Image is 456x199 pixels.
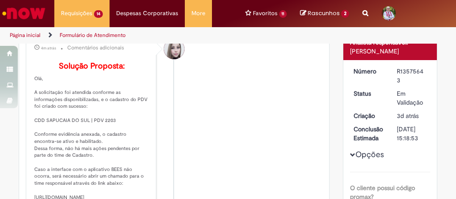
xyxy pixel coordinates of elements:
[397,125,427,142] div: [DATE] 15:18:53
[164,39,184,59] div: Daniele Aparecida Queiroz
[308,9,340,17] span: Rascunhos
[41,45,56,51] time: 01/10/2025 15:19:34
[347,89,391,98] dt: Status
[347,111,391,120] dt: Criação
[7,27,259,44] ul: Trilhas de página
[94,10,103,18] span: 14
[347,67,391,76] dt: Número
[397,67,427,85] div: R13575643
[60,32,126,39] a: Formulário de Atendimento
[397,112,419,120] span: 3d atrás
[300,9,349,17] a: No momento, sua lista de rascunhos tem 2 Itens
[253,9,277,18] span: Favoritos
[41,45,56,51] span: 4m atrás
[10,32,41,39] a: Página inicial
[1,4,47,22] img: ServiceNow
[397,112,419,120] time: 29/09/2025 10:18:49
[61,9,92,18] span: Requisições
[67,44,124,52] small: Comentários adicionais
[350,47,431,56] div: [PERSON_NAME]
[347,125,391,142] dt: Conclusão Estimada
[191,9,205,18] span: More
[59,61,125,71] b: Solução Proposta:
[116,9,178,18] span: Despesas Corporativas
[341,10,349,18] span: 2
[279,10,287,18] span: 11
[397,89,427,107] div: Em Validação
[397,111,427,120] div: 29/09/2025 10:18:49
